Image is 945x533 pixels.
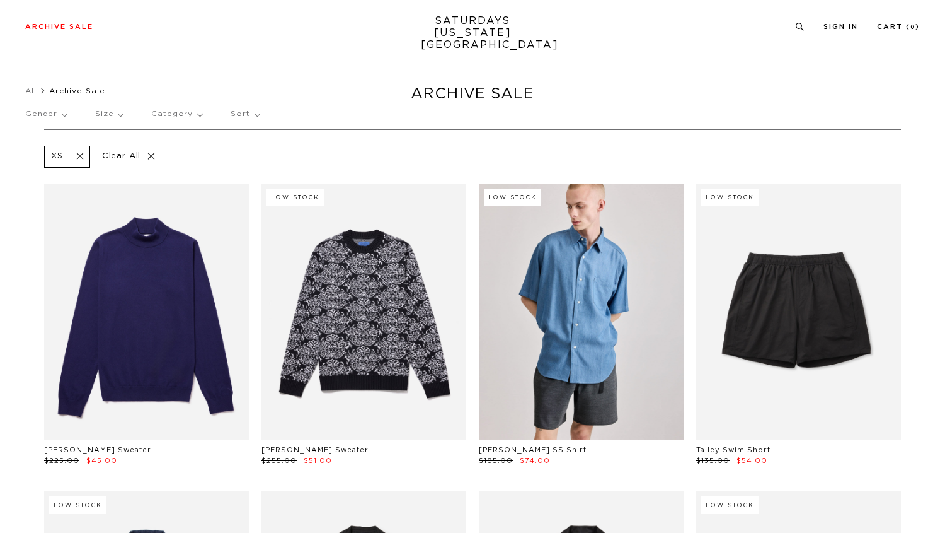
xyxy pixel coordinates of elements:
[25,23,93,30] a: Archive Sale
[231,100,259,129] p: Sort
[51,151,63,162] p: XS
[877,23,920,30] a: Cart (0)
[701,496,759,514] div: Low Stock
[25,87,37,95] a: All
[479,457,513,464] span: $185.00
[696,447,770,454] a: Talley Swim Short
[823,23,858,30] a: Sign In
[421,15,525,51] a: SATURDAYS[US_STATE][GEOGRAPHIC_DATA]
[49,496,106,514] div: Low Stock
[86,457,117,464] span: $45.00
[151,100,202,129] p: Category
[910,25,915,30] small: 0
[520,457,550,464] span: $74.00
[44,457,79,464] span: $225.00
[96,146,161,168] p: Clear All
[736,457,767,464] span: $54.00
[696,457,730,464] span: $135.00
[701,189,759,206] div: Low Stock
[261,447,369,454] a: [PERSON_NAME] Sweater
[25,100,67,129] p: Gender
[484,189,541,206] div: Low Stock
[95,100,123,129] p: Size
[266,189,324,206] div: Low Stock
[479,447,587,454] a: [PERSON_NAME] SS Shirt
[304,457,332,464] span: $51.00
[49,87,105,95] span: Archive Sale
[44,447,151,454] a: [PERSON_NAME] Sweater
[261,457,297,464] span: $255.00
